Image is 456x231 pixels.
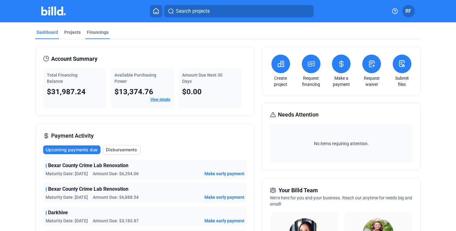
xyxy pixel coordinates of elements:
[51,131,94,140] span: Payment Activity
[103,145,141,154] button: Disbursements
[93,218,139,224] span: Amount Due: $3,183.87
[272,140,410,147] span: No items requiring attention.
[391,75,413,87] a: Submit files
[46,171,88,177] span: Maturity Date: [DATE]
[361,75,382,87] a: Request waiver
[87,29,109,35] div: Financings
[204,171,244,177] button: Make early payment
[41,7,66,16] img: Billd Company Logo
[93,171,139,177] span: Amount Due: $6,294.06
[405,7,411,15] span: RF
[176,7,210,15] span: Search projects
[204,194,244,200] button: Make early payment
[47,73,78,84] span: Total Financing Balance
[114,87,153,96] span: $13,374.76
[43,145,101,154] button: Upcoming payments due
[48,209,68,216] span: Darkhive
[300,75,322,87] a: Request financing
[93,194,139,200] span: Amount Due: $6,888.54
[278,110,319,119] span: Needs Attention
[330,75,352,87] a: Make a payment
[106,147,137,153] span: Disbursements
[150,97,170,102] a: View details
[114,73,156,84] span: Available Purchasing Power
[46,218,88,224] span: Maturity Date: [DATE]
[51,55,97,63] span: Account Summary
[164,5,314,17] button: Search projects
[182,73,222,84] span: Amount Due Next 30 Days
[270,75,292,87] a: Create project
[204,218,244,224] button: Make early payment
[279,186,318,195] span: Your Billd Team
[46,147,97,153] span: Upcoming payments due
[402,5,415,17] button: RF
[64,29,81,35] div: Projects
[46,194,88,200] span: Maturity Date: [DATE]
[48,185,128,193] span: Bexar County Crime Lab Renovation
[270,195,412,207] span: We're here for you and your business. Reach out anytime for needs big and small!
[47,87,86,96] span: $31,987.24
[182,87,202,96] span: $0.00
[48,162,128,169] span: Bexar County Crime Lab Renovation
[37,29,58,35] div: Dashboard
